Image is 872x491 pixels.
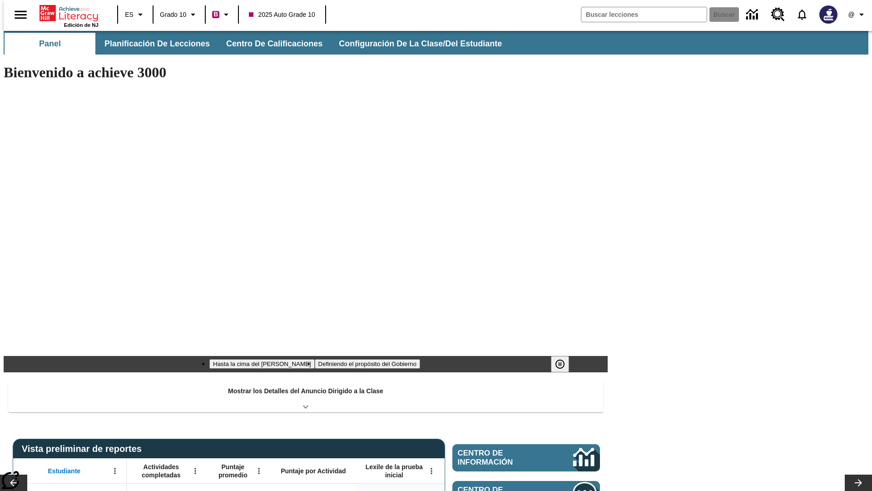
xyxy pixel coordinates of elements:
[213,9,218,20] span: B
[581,7,707,22] input: Buscar campo
[211,463,255,479] span: Puntaje promedio
[741,2,766,27] a: Centro de información
[551,356,569,372] button: Pausar
[39,39,61,49] span: Panel
[843,6,872,23] button: Perfil/Configuración
[64,22,99,28] span: Edición de NJ
[131,463,191,479] span: Actividades completadas
[209,359,315,369] button: Diapositiva 1 Hasta la cima del monte Tai
[790,3,814,26] a: Notificaciones
[339,39,502,49] span: Configuración de la clase/del estudiante
[226,39,322,49] span: Centro de calificaciones
[425,464,438,478] button: Abrir menú
[121,6,150,23] button: Lenguaje: ES, Selecciona un idioma
[452,444,600,471] a: Centro de información
[48,467,81,475] span: Estudiante
[22,444,146,454] span: Vista preliminar de reportes
[332,33,509,55] button: Configuración de la clase/del estudiante
[551,356,578,372] div: Pausar
[7,1,34,28] button: Abrir el menú lateral
[8,381,603,412] div: Mostrar los Detalles del Anuncio Dirigido a la Clase
[108,464,122,478] button: Abrir menú
[845,475,872,491] button: Carrusel de lecciones, seguir
[5,33,95,55] button: Panel
[160,10,186,20] span: Grado 10
[208,6,235,23] button: Boost El color de la clase es rojo violeta. Cambiar el color de la clase.
[458,449,543,467] span: Centro de información
[125,10,134,20] span: ES
[281,467,346,475] span: Puntaje por Actividad
[156,6,202,23] button: Grado: Grado 10, Elige un grado
[104,39,210,49] span: Planificación de lecciones
[819,5,837,24] img: Avatar
[4,31,868,55] div: Subbarra de navegación
[188,464,202,478] button: Abrir menú
[315,359,420,369] button: Diapositiva 2 Definiendo el propósito del Gobierno
[814,3,843,26] button: Escoja un nuevo avatar
[228,386,383,396] p: Mostrar los Detalles del Anuncio Dirigido a la Clase
[97,33,217,55] button: Planificación de lecciones
[361,463,427,479] span: Lexile de la prueba inicial
[4,64,608,81] h1: Bienvenido a achieve 3000
[249,10,315,20] span: 2025 Auto Grade 10
[4,33,510,55] div: Subbarra de navegación
[219,33,330,55] button: Centro de calificaciones
[40,4,99,22] a: Portada
[766,2,790,27] a: Centro de recursos, Se abrirá en una pestaña nueva.
[40,3,99,28] div: Portada
[252,464,266,478] button: Abrir menú
[848,10,854,20] span: @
